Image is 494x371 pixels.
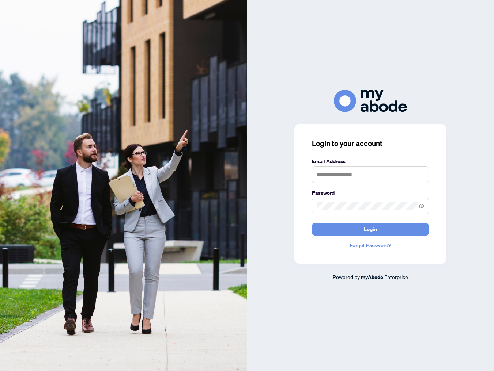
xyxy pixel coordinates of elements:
span: Login [364,223,377,235]
span: eye-invisible [419,203,424,209]
h3: Login to your account [312,138,429,149]
span: Powered by [333,274,360,280]
img: ma-logo [334,90,407,112]
span: Enterprise [384,274,408,280]
label: Email Address [312,157,429,165]
button: Login [312,223,429,236]
label: Password [312,189,429,197]
a: Forgot Password? [312,241,429,249]
a: myAbode [361,273,383,281]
